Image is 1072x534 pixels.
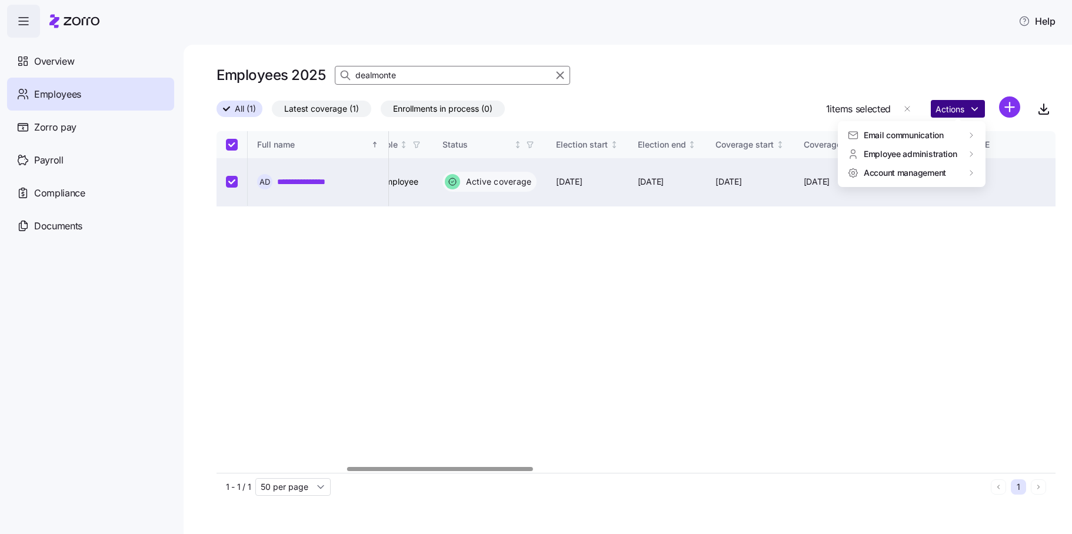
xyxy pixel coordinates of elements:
span: Account management [864,167,946,179]
span: [DATE] [804,176,830,188]
span: Employee administration [864,148,957,160]
span: [DATE] [715,176,741,188]
input: Select record 1 [226,176,238,188]
span: A D [259,178,270,186]
td: Employee [371,158,433,206]
span: Active coverage [462,176,532,188]
span: Email communication [864,129,944,141]
span: [DATE] [638,176,664,188]
span: [DATE] [556,176,582,188]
